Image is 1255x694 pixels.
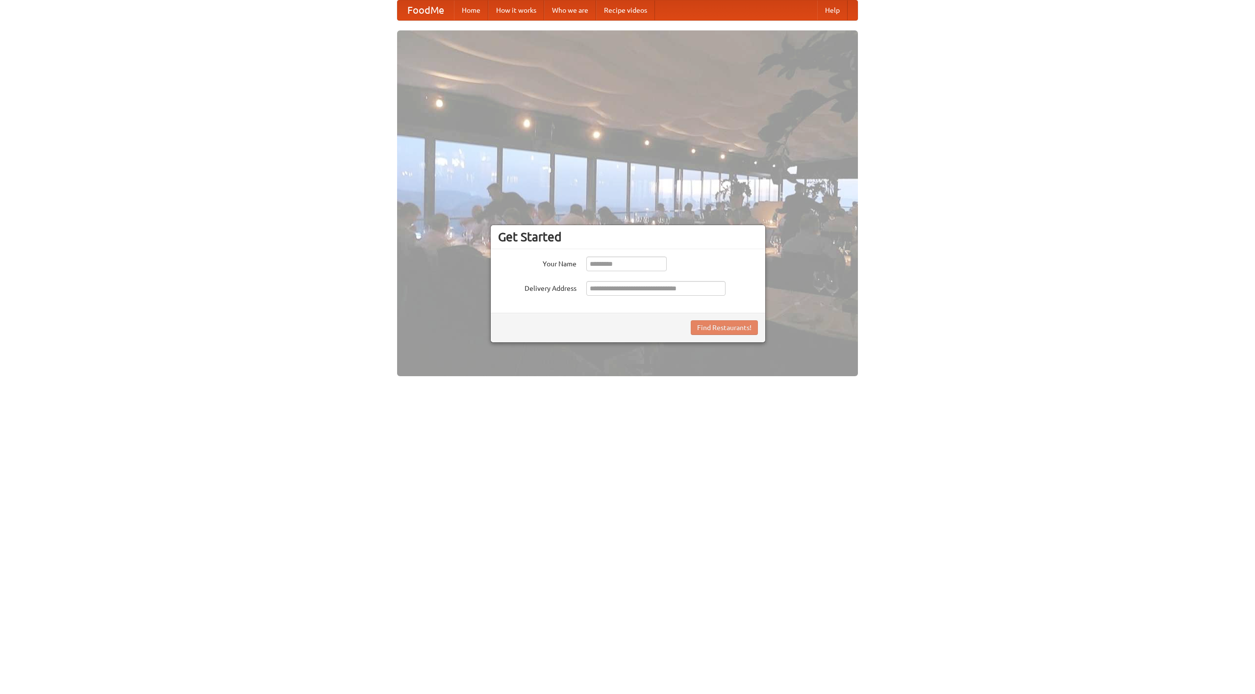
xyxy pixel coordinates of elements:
label: Delivery Address [498,281,577,293]
h3: Get Started [498,230,758,244]
a: Help [817,0,848,20]
button: Find Restaurants! [691,320,758,335]
a: FoodMe [398,0,454,20]
label: Your Name [498,257,577,269]
a: Who we are [544,0,596,20]
a: How it works [488,0,544,20]
a: Home [454,0,488,20]
a: Recipe videos [596,0,655,20]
